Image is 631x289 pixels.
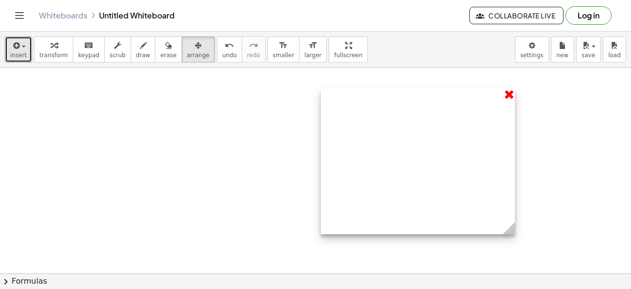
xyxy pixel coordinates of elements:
span: redo [247,52,260,59]
button: load [603,36,626,63]
span: Collaborate Live [478,11,555,20]
i: undo [225,40,234,51]
span: arrange [187,52,210,59]
button: new [551,36,574,63]
span: keypad [78,52,100,59]
span: erase [160,52,176,59]
button: format_sizesmaller [267,36,299,63]
i: keyboard [84,40,93,51]
span: scrub [110,52,126,59]
a: Whiteboards [39,11,87,20]
button: transform [34,36,73,63]
button: format_sizelarger [299,36,327,63]
button: undoundo [217,36,242,63]
span: settings [520,52,544,59]
span: new [556,52,568,59]
span: load [608,52,621,59]
button: fullscreen [329,36,367,63]
button: scrub [104,36,131,63]
i: format_size [279,40,288,51]
button: settings [515,36,549,63]
span: smaller [273,52,294,59]
button: draw [131,36,156,63]
span: larger [304,52,321,59]
button: Collaborate Live [469,7,564,24]
button: Toggle navigation [12,8,27,23]
button: erase [155,36,182,63]
span: draw [136,52,150,59]
button: insert [5,36,32,63]
span: transform [39,52,68,59]
span: undo [222,52,237,59]
button: keyboardkeypad [73,36,105,63]
span: fullscreen [334,52,362,59]
span: save [581,52,595,59]
i: redo [249,40,258,51]
button: arrange [182,36,215,63]
button: save [576,36,601,63]
i: format_size [308,40,317,51]
button: Log in [565,6,612,25]
button: redoredo [242,36,266,63]
span: insert [10,52,27,59]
